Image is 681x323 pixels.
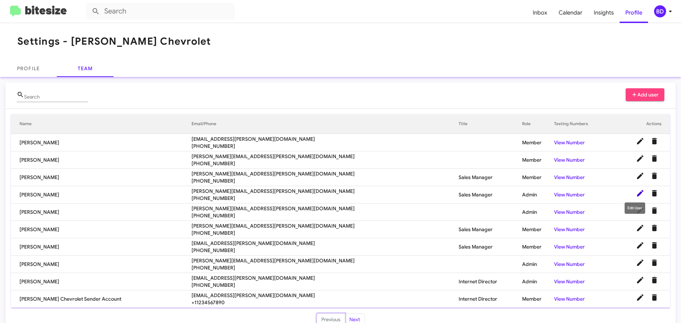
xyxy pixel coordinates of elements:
[647,169,661,183] button: Delete User
[11,114,192,134] th: Name
[11,134,192,151] td: [PERSON_NAME]
[192,264,459,271] span: [PHONE_NUMBER]
[647,221,661,235] button: Delete User
[11,221,192,238] td: [PERSON_NAME]
[554,226,585,233] a: View Number
[11,151,192,169] td: [PERSON_NAME]
[625,202,645,214] div: Edit User
[17,36,211,47] h1: Settings - [PERSON_NAME] Chevrolet
[554,296,585,302] a: View Number
[588,2,620,23] a: Insights
[554,139,585,146] a: View Number
[11,256,192,273] td: [PERSON_NAME]
[11,273,192,290] td: [PERSON_NAME]
[648,5,673,17] button: BD
[459,114,522,134] th: Title
[631,88,659,101] span: Add user
[522,114,554,134] th: Role
[192,135,459,143] span: [EMAIL_ADDRESS][PERSON_NAME][DOMAIN_NAME]
[57,60,113,77] a: Team
[459,186,522,204] td: Sales Manager
[647,290,661,305] button: Delete User
[11,169,192,186] td: [PERSON_NAME]
[522,204,554,221] td: Admin
[647,256,661,270] button: Delete User
[522,151,554,169] td: Member
[192,177,459,184] span: [PHONE_NUMBER]
[192,153,459,160] span: [PERSON_NAME][EMAIL_ADDRESS][PERSON_NAME][DOMAIN_NAME]
[192,229,459,236] span: [PHONE_NUMBER]
[554,114,610,134] th: Texting Numbers
[192,292,459,299] span: [EMAIL_ADDRESS][PERSON_NAME][DOMAIN_NAME]
[554,191,585,198] a: View Number
[522,290,554,308] td: Member
[654,5,666,17] div: BD
[522,186,554,204] td: Admin
[527,2,553,23] a: Inbox
[192,274,459,282] span: [EMAIL_ADDRESS][PERSON_NAME][DOMAIN_NAME]
[554,261,585,267] a: View Number
[647,151,661,166] button: Delete User
[192,170,459,177] span: [PERSON_NAME][EMAIL_ADDRESS][PERSON_NAME][DOMAIN_NAME]
[522,169,554,186] td: Member
[610,114,670,134] th: Actions
[11,204,192,221] td: [PERSON_NAME]
[86,3,235,20] input: Search
[554,157,585,163] a: View Number
[522,221,554,238] td: Member
[647,134,661,148] button: Delete User
[459,290,522,308] td: Internet Director
[192,143,459,150] span: [PHONE_NUMBER]
[11,186,192,204] td: [PERSON_NAME]
[626,88,665,101] button: Add user
[192,212,459,219] span: [PHONE_NUMBER]
[192,114,459,134] th: Email/Phone
[192,188,459,195] span: [PERSON_NAME][EMAIL_ADDRESS][PERSON_NAME][DOMAIN_NAME]
[522,134,554,151] td: Member
[192,205,459,212] span: [PERSON_NAME][EMAIL_ADDRESS][PERSON_NAME][DOMAIN_NAME]
[522,238,554,256] td: Member
[192,299,459,306] span: +11234567890
[192,195,459,202] span: [PHONE_NUMBER]
[24,94,88,100] input: Name or Email
[647,273,661,287] button: Delete User
[192,240,459,247] span: [EMAIL_ADDRESS][PERSON_NAME][DOMAIN_NAME]
[192,160,459,167] span: [PHONE_NUMBER]
[553,2,588,23] a: Calendar
[554,209,585,215] a: View Number
[647,186,661,200] button: Delete User
[192,257,459,264] span: [PERSON_NAME][EMAIL_ADDRESS][PERSON_NAME][DOMAIN_NAME]
[554,244,585,250] a: View Number
[522,273,554,290] td: Admin
[554,278,585,285] a: View Number
[522,256,554,273] td: Admin
[192,282,459,289] span: [PHONE_NUMBER]
[554,174,585,180] a: View Number
[459,238,522,256] td: Sales Manager
[192,222,459,229] span: [PERSON_NAME][EMAIL_ADDRESS][PERSON_NAME][DOMAIN_NAME]
[192,247,459,254] span: [PHONE_NUMBER]
[11,238,192,256] td: [PERSON_NAME]
[647,238,661,252] button: Delete User
[11,290,192,308] td: [PERSON_NAME] Chevrolet Sender Account
[647,204,661,218] button: Delete User
[620,2,648,23] a: Profile
[459,273,522,290] td: Internet Director
[459,169,522,186] td: Sales Manager
[459,221,522,238] td: Sales Manager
